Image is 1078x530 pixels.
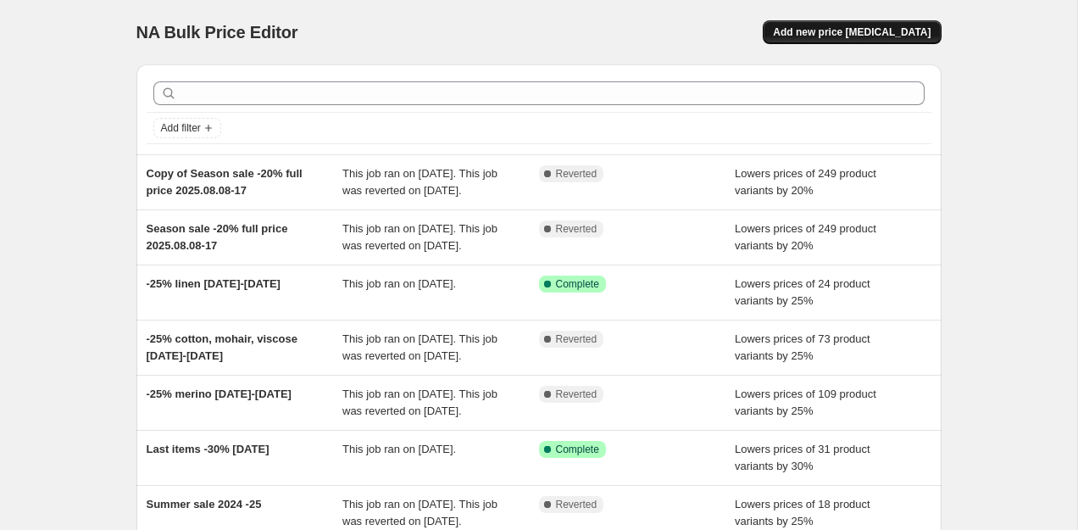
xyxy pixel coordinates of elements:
[342,498,497,527] span: This job ran on [DATE]. This job was reverted on [DATE].
[147,498,262,510] span: Summer sale 2024 -25
[773,25,931,39] span: Add new price [MEDICAL_DATA]
[342,277,456,290] span: This job ran on [DATE].
[556,498,597,511] span: Reverted
[556,167,597,181] span: Reverted
[342,443,456,455] span: This job ran on [DATE].
[147,222,288,252] span: Season sale -20% full price 2025.08.08-17
[735,167,876,197] span: Lowers prices of 249 product variants by 20%
[342,222,497,252] span: This job ran on [DATE]. This job was reverted on [DATE].
[147,388,292,400] span: -25% merino [DATE]-[DATE]
[161,121,201,135] span: Add filter
[136,23,298,42] span: NA Bulk Price Editor
[342,332,497,362] span: This job ran on [DATE]. This job was reverted on [DATE].
[735,277,870,307] span: Lowers prices of 24 product variants by 25%
[735,388,876,417] span: Lowers prices of 109 product variants by 25%
[556,222,597,236] span: Reverted
[556,332,597,346] span: Reverted
[735,332,870,362] span: Lowers prices of 73 product variants by 25%
[556,277,599,291] span: Complete
[556,443,599,456] span: Complete
[556,388,597,401] span: Reverted
[342,167,497,197] span: This job ran on [DATE]. This job was reverted on [DATE].
[147,332,297,362] span: -25% cotton, mohair, viscose [DATE]-[DATE]
[153,118,221,138] button: Add filter
[147,167,303,197] span: Copy of Season sale -20% full price 2025.08.08-17
[342,388,497,417] span: This job ran on [DATE]. This job was reverted on [DATE].
[735,222,876,252] span: Lowers prices of 249 product variants by 20%
[735,443,870,472] span: Lowers prices of 31 product variants by 30%
[147,277,281,290] span: -25% linen [DATE]-[DATE]
[147,443,269,455] span: Last items -30% [DATE]
[763,20,941,44] button: Add new price [MEDICAL_DATA]
[735,498,870,527] span: Lowers prices of 18 product variants by 25%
